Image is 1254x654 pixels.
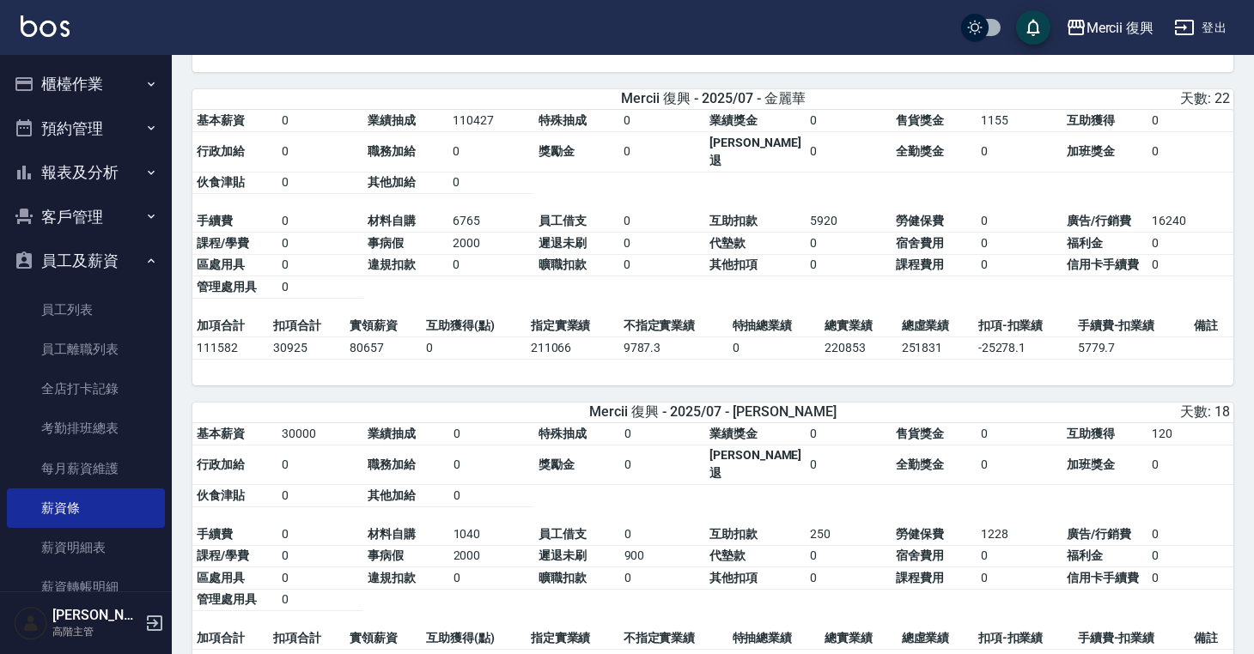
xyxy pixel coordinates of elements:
td: 0 [977,132,1062,173]
span: 課程費用 [896,257,944,271]
p: 高階主管 [52,624,140,639]
span: Mercii 復興 - 2025/07 - 金麗華 [621,90,806,108]
div: Mercii 復興 [1087,17,1154,39]
td: 0 [1147,233,1233,255]
td: 扣項-扣業績 [974,315,1074,337]
td: 0 [277,132,362,173]
td: 0 [277,254,362,276]
td: 16240 [1147,210,1233,233]
span: 材料自購 [368,214,416,227]
td: 互助獲得(點) [422,627,526,650]
td: 2000 [449,545,535,567]
td: 特抽總業績 [728,627,821,650]
div: 天數: 22 [889,90,1230,108]
span: 業績獎金 [709,113,758,127]
span: 事病假 [368,548,404,562]
td: 0 [277,172,362,194]
span: 課程/學費 [197,236,249,250]
span: 員工借支 [539,527,587,541]
td: 251831 [898,336,974,359]
span: 遲退未刷 [539,236,587,250]
td: 0 [619,210,704,233]
span: 伙食津貼 [197,488,245,502]
td: 80657 [345,336,422,359]
td: 實領薪資 [345,315,422,337]
span: 代墊款 [709,548,746,562]
a: 薪資轉帳明細 [7,567,165,607]
span: 其他加給 [368,175,416,189]
td: 0 [277,567,363,590]
td: 0 [806,233,892,255]
span: 基本薪資 [197,427,245,440]
a: 考勤排班總表 [7,409,165,448]
td: 0 [619,254,704,276]
td: 0 [277,276,362,299]
span: 事病假 [368,236,404,250]
td: 0 [1147,524,1233,546]
td: 0 [277,210,362,233]
td: 0 [277,233,362,255]
span: 加班獎金 [1067,144,1115,158]
td: 0 [1147,545,1233,567]
span: 區處用具 [197,571,245,584]
td: 0 [277,545,363,567]
td: 0 [449,445,535,485]
span: 獎勵金 [539,457,575,471]
span: 手續費 [197,214,233,227]
span: 特殊抽成 [539,113,587,127]
td: 0 [977,254,1062,276]
span: 員工借支 [539,214,587,227]
td: 0 [620,524,706,546]
td: 0 [448,132,534,173]
h5: [PERSON_NAME] [52,607,140,624]
td: 不指定實業績 [619,627,728,650]
button: 預約管理 [7,106,165,151]
a: 員工列表 [7,290,165,330]
td: 0 [1147,110,1233,132]
table: a dense table [192,423,1233,628]
span: [PERSON_NAME]退 [709,448,801,480]
span: 互助獲得 [1067,113,1115,127]
td: 0 [620,567,706,590]
td: 1155 [977,110,1062,132]
td: 0 [728,336,821,359]
td: 0 [277,485,363,507]
span: 業績獎金 [709,427,758,440]
td: 0 [806,545,892,567]
a: 薪資條 [7,488,165,528]
a: 薪資明細表 [7,528,165,567]
td: 2000 [448,233,534,255]
td: 0 [619,233,704,255]
td: 5779.7 [1074,336,1190,359]
td: 0 [1147,132,1233,173]
td: 0 [1147,567,1233,590]
button: Mercii 復興 [1059,10,1161,45]
span: 基本薪資 [197,113,245,127]
span: 售貨獎金 [896,427,944,440]
td: 0 [277,524,363,546]
span: 違規扣款 [368,257,416,271]
td: 0 [806,423,892,445]
div: 天數: 18 [889,403,1230,421]
span: 宿舍費用 [896,548,944,562]
td: 5920 [806,210,892,233]
td: 0 [806,132,892,173]
td: 0 [977,545,1062,567]
span: 宿舍費用 [896,236,944,250]
img: Logo [21,15,70,37]
td: 0 [977,210,1062,233]
td: 0 [448,254,534,276]
span: 互助扣款 [709,527,758,541]
td: 1228 [977,524,1062,546]
span: 手續費 [197,527,233,541]
td: 指定實業績 [527,315,619,337]
td: 加項合計 [192,315,269,337]
table: a dense table [192,110,1233,315]
td: 0 [620,445,706,485]
span: 信用卡手續費 [1067,257,1139,271]
td: 總實業績 [820,627,897,650]
span: 業績抽成 [368,113,416,127]
td: 9787.3 [619,336,728,359]
span: 售貨獎金 [896,113,944,127]
button: 員工及薪資 [7,239,165,283]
